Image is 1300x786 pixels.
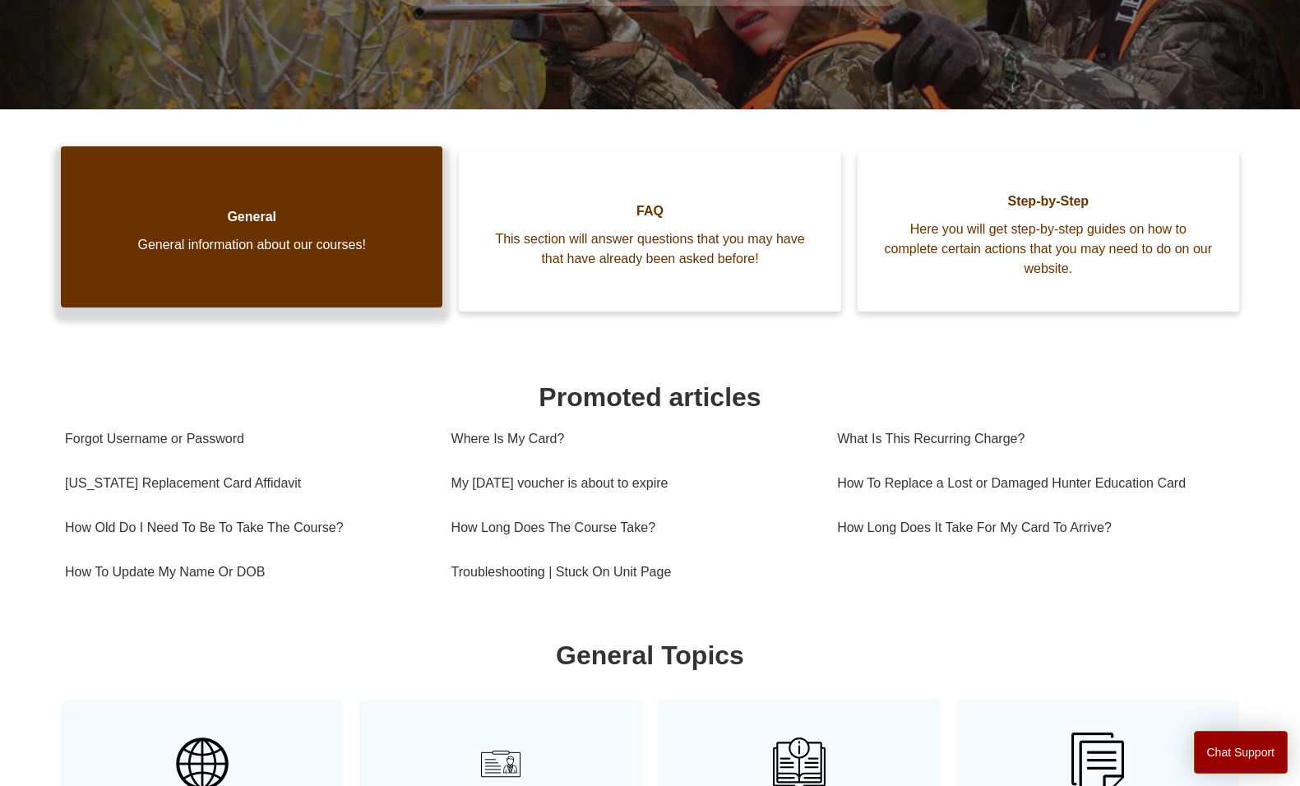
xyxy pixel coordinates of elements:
[882,192,1214,211] span: Step-by-Step
[451,506,813,550] a: How Long Does The Course Take?
[65,377,1235,417] h1: Promoted articles
[837,461,1224,506] a: How To Replace a Lost or Damaged Hunter Education Card
[65,506,427,550] a: How Old Do I Need To Be To Take The Course?
[451,550,813,594] a: Troubleshooting | Stuck On Unit Page
[65,636,1235,675] h1: General Topics
[459,150,840,312] a: FAQ This section will answer questions that you may have that have already been asked before!
[837,417,1224,461] a: What Is This Recurring Charge?
[451,417,813,461] a: Where Is My Card?
[858,150,1239,312] a: Step-by-Step Here you will get step-by-step guides on how to complete certain actions that you ma...
[1194,731,1288,774] button: Chat Support
[882,220,1214,279] span: Here you will get step-by-step guides on how to complete certain actions that you may need to do ...
[86,207,418,227] span: General
[65,550,427,594] a: How To Update My Name Or DOB
[65,461,427,506] a: [US_STATE] Replacement Card Affidavit
[483,229,816,269] span: This section will answer questions that you may have that have already been asked before!
[65,417,427,461] a: Forgot Username or Password
[451,461,813,506] a: My [DATE] voucher is about to expire
[61,146,442,307] a: General General information about our courses!
[837,506,1224,550] a: How Long Does It Take For My Card To Arrive?
[86,235,418,255] span: General information about our courses!
[483,201,816,221] span: FAQ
